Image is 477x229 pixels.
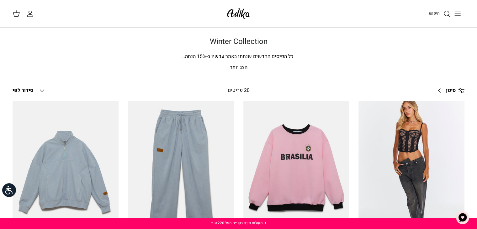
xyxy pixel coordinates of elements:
[26,10,36,18] a: החשבון שלי
[13,87,33,94] span: סידור לפי
[19,64,458,72] p: הצג יותר
[225,6,252,21] img: Adika IL
[180,53,206,60] span: % הנחה.
[19,37,458,46] h1: Winter Collection
[197,53,203,60] span: 15
[453,208,472,227] button: צ'אט
[433,83,464,98] a: סינון
[451,7,464,21] button: Toggle menu
[13,84,46,98] button: סידור לפי
[429,10,451,18] a: חיפוש
[429,10,440,16] span: חיפוש
[206,53,294,60] span: כל הפיסים החדשים שנחתו באתר עכשיו ב-
[210,220,267,226] a: ✦ משלוח חינם בקנייה מעל ₪220 ✦
[184,87,292,95] div: 20 פריטים
[446,87,456,95] span: סינון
